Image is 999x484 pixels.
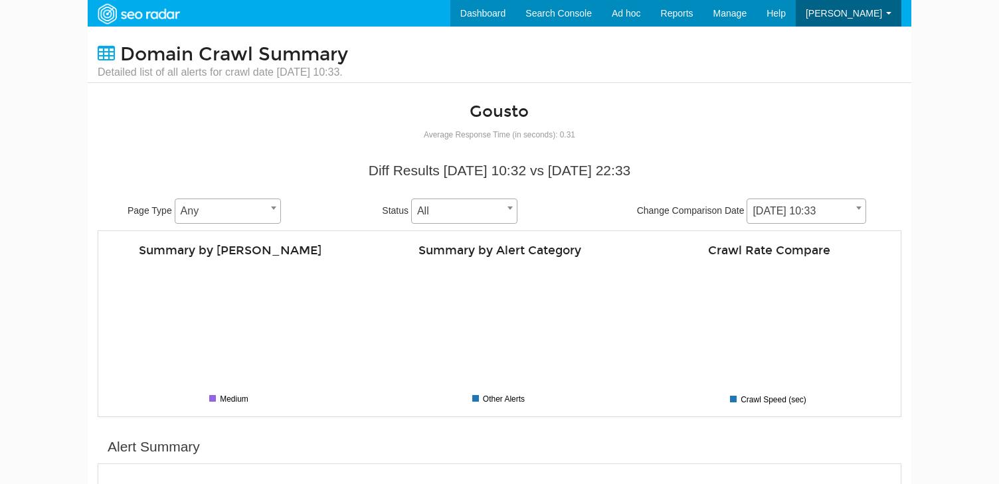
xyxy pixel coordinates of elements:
div: Alert Summary [108,437,200,457]
h4: Summary by [PERSON_NAME] [105,244,355,257]
span: Reports [661,8,693,19]
span: Help [767,8,786,19]
h4: Summary by Alert Category [375,244,624,257]
div: Diff Results [DATE] 10:32 vs [DATE] 22:33 [108,161,891,181]
img: SEORadar [92,2,184,26]
small: Detailed list of all alerts for crawl date [DATE] 10:33. [98,65,348,80]
h4: Crawl Rate Compare [644,244,894,257]
span: Domain Crawl Summary [120,43,348,66]
span: Page Type [128,205,172,216]
span: [PERSON_NAME] [806,8,882,19]
a: Gousto [470,102,529,121]
span: 09/08/2025 10:33 [747,202,865,220]
span: Ad hoc [612,8,641,19]
span: Any [175,202,280,220]
span: All [411,199,517,224]
span: All [412,202,517,220]
span: Change Comparison Date [637,205,745,216]
span: Any [175,199,281,224]
span: Status [382,205,409,216]
span: 09/08/2025 10:33 [747,199,866,224]
small: Average Response Time (in seconds): 0.31 [424,130,575,139]
span: Manage [713,8,747,19]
